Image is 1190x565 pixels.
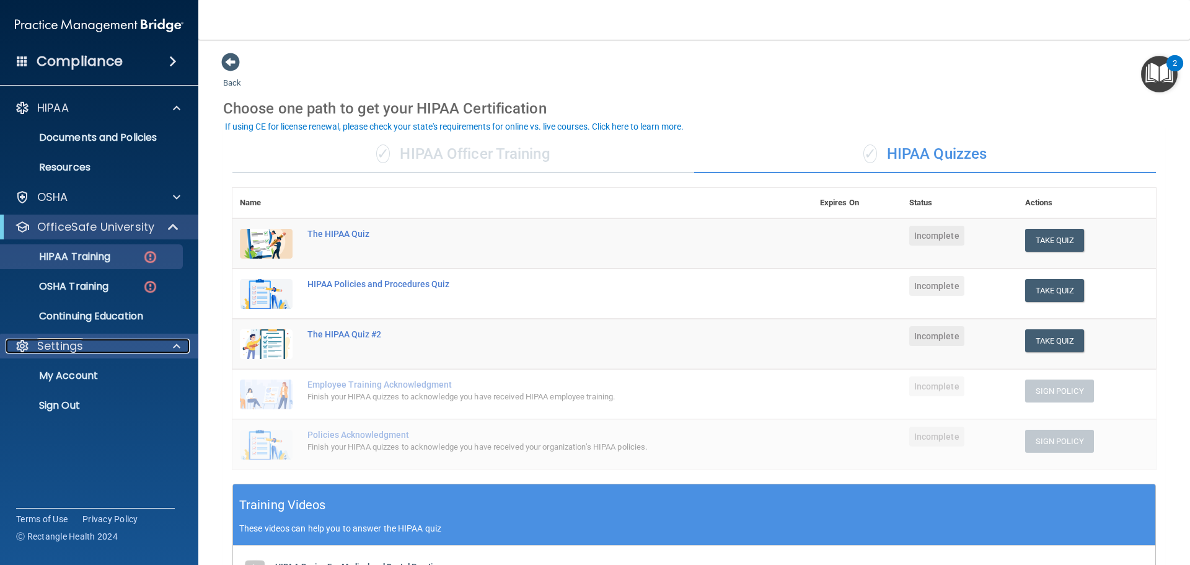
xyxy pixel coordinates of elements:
p: Resources [8,161,177,174]
span: Incomplete [909,226,964,246]
img: PMB logo [15,13,183,38]
div: Policies Acknowledgment [307,430,751,440]
button: Take Quiz [1025,229,1085,252]
span: ✓ [863,145,877,163]
span: Incomplete [909,276,964,296]
div: 2 [1173,63,1177,79]
button: Open Resource Center, 2 new notifications [1141,56,1178,92]
div: Choose one path to get your HIPAA Certification [223,91,1165,127]
iframe: Drift Widget Chat Controller [1128,479,1175,527]
p: OfficeSafe University [37,220,154,234]
div: The HIPAA Quiz [307,229,751,239]
h4: Compliance [37,53,123,70]
p: OSHA Training [8,280,108,293]
div: Employee Training Acknowledgment [307,380,751,389]
h5: Training Videos [239,494,326,516]
div: Finish your HIPAA quizzes to acknowledge you have received your organization’s HIPAA policies. [307,440,751,455]
a: Privacy Policy [82,513,138,525]
button: Take Quiz [1025,279,1085,302]
p: Sign Out [8,399,177,412]
div: The HIPAA Quiz #2 [307,329,751,339]
a: OSHA [15,190,180,205]
img: danger-circle.6113f641.png [143,249,158,265]
a: OfficeSafe University [15,220,180,234]
button: Take Quiz [1025,329,1085,352]
span: Incomplete [909,326,964,346]
th: Name [232,188,300,218]
span: Ⓒ Rectangle Health 2024 [16,530,118,543]
button: Sign Policy [1025,430,1094,453]
a: Settings [15,339,180,354]
a: Back [223,63,241,87]
span: Incomplete [909,427,964,447]
p: HIPAA Training [8,251,110,263]
img: danger-circle.6113f641.png [143,279,158,295]
div: HIPAA Officer Training [232,136,694,173]
p: Continuing Education [8,310,177,323]
th: Status [902,188,1018,218]
span: Incomplete [909,376,964,396]
button: Sign Policy [1025,380,1094,403]
p: My Account [8,370,177,382]
p: These videos can help you to answer the HIPAA quiz [239,523,1149,533]
th: Expires On [813,188,902,218]
div: HIPAA Policies and Procedures Quiz [307,279,751,289]
div: If using CE for license renewal, please check your state's requirements for online vs. live cours... [225,122,684,131]
span: ✓ [376,145,390,163]
p: Settings [37,339,83,354]
a: HIPAA [15,100,180,115]
div: Finish your HIPAA quizzes to acknowledge you have received HIPAA employee training. [307,389,751,404]
p: Documents and Policies [8,131,177,144]
button: If using CE for license renewal, please check your state's requirements for online vs. live cours... [223,120,685,133]
div: HIPAA Quizzes [694,136,1156,173]
p: OSHA [37,190,68,205]
a: Terms of Use [16,513,68,525]
th: Actions [1018,188,1156,218]
p: HIPAA [37,100,69,115]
